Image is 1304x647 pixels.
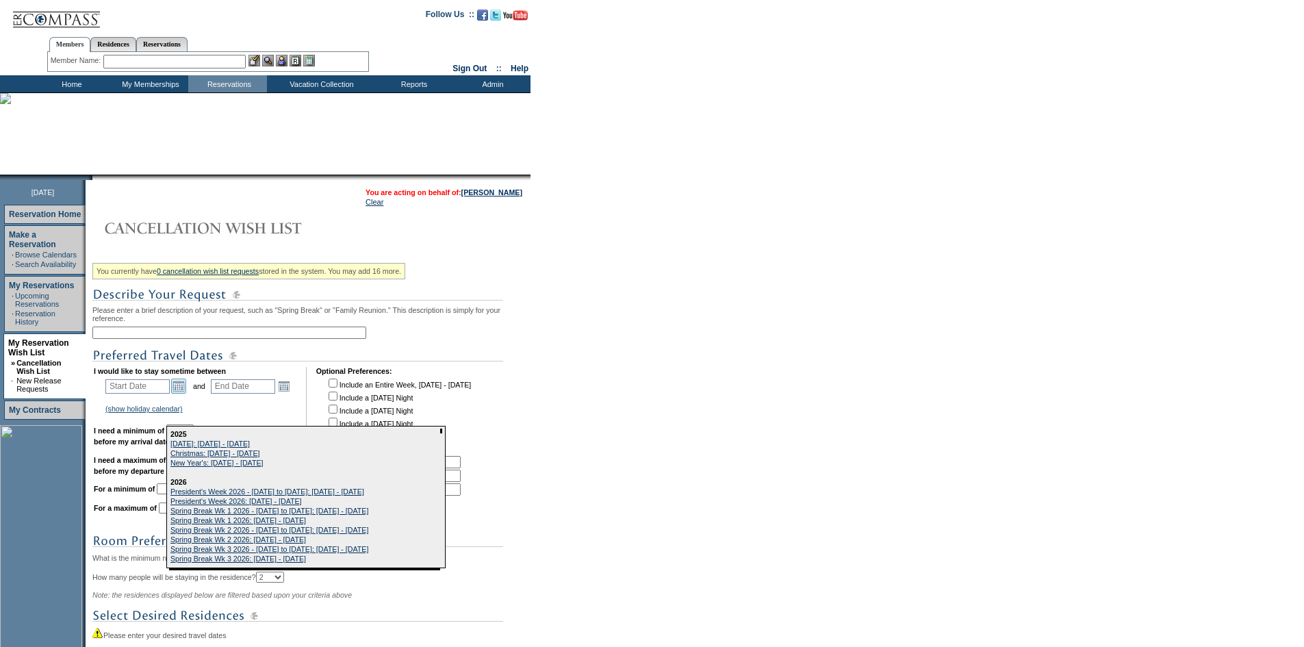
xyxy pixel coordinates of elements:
a: President's Week 2026: [DATE] - [DATE] [170,497,302,505]
a: Spring Break Wk 3 2026: [DATE] - [DATE] [170,555,306,563]
a: Search Availability [15,260,76,268]
a: Cancellation Wish List [16,359,61,375]
img: Cancellation Wish List [92,214,366,242]
td: · [12,292,14,308]
b: 2026 [170,478,187,486]
td: and [191,377,207,396]
b: For a maximum of [94,504,157,512]
img: subTtlRoomPreferences.gif [92,533,503,550]
a: Christmas: [DATE] - [DATE] [170,449,259,457]
span: [DATE] [31,188,55,196]
a: My Reservations [9,281,74,290]
a: [DATE]: [DATE] - [DATE] [170,440,250,448]
a: Clear [366,198,383,206]
td: Reports [373,75,452,92]
img: Follow us on Twitter [490,10,501,21]
img: b_edit.gif [248,55,260,66]
img: promoShadowLeftCorner.gif [88,175,92,180]
input: Date format: M/D/Y. Shortcut keys: [T] for Today. [UP] or [.] for Next Day. [DOWN] or [,] for Pre... [105,379,170,394]
a: (show holiday calendar) [105,405,183,413]
b: I need a maximum of [94,456,166,464]
img: Become our fan on Facebook [477,10,488,21]
a: Upcoming Reservations [15,292,59,308]
span: You are acting on behalf of: [366,188,522,196]
a: Spring Break Wk 1 2026: [DATE] - [DATE] [170,516,306,524]
a: Reservations [136,37,188,51]
b: » [11,359,15,367]
a: My Reservation Wish List [8,338,69,357]
a: Residences [90,37,136,51]
td: · [11,377,15,393]
img: Impersonate [276,55,287,66]
img: Reservations [290,55,301,66]
td: · [12,260,14,268]
a: [PERSON_NAME] [461,188,522,196]
img: icon_alert2.gif [92,627,103,638]
a: President's Week 2026 - [DATE] to [DATE]: [DATE] - [DATE] [170,487,364,496]
div: Please enter your desired travel dates [92,627,527,639]
a: Open the calendar popup. [171,379,186,394]
a: My Contracts [9,405,61,415]
b: For a minimum of [94,485,155,493]
a: Spring Break Wk 4 2026 - [DATE] to [DATE]: [DATE] - [DATE] [170,564,368,572]
td: Reservations [188,75,267,92]
td: My Memberships [110,75,188,92]
a: New Release Requests [16,377,61,393]
a: Subscribe to our YouTube Channel [503,14,528,22]
a: Reservation History [15,309,55,326]
a: Sign Out [452,64,487,73]
span: Note: the residences displayed below are filtered based upon your criteria above [92,591,352,599]
input: Date format: M/D/Y. Shortcut keys: [T] for Today. [UP] or [.] for Next Day. [DOWN] or [,] for Pre... [211,379,275,394]
td: Follow Us :: [426,8,474,25]
a: New Year's: [DATE] - [DATE] [170,459,263,467]
a: Follow us on Twitter [490,14,501,22]
a: Spring Break Wk 1 2026 - [DATE] to [DATE]: [DATE] - [DATE] [170,507,368,515]
a: Help [511,64,528,73]
a: Spring Break Wk 2 2026 - [DATE] to [DATE]: [DATE] - [DATE] [170,526,368,534]
td: Home [31,75,110,92]
a: Spring Break Wk 2 2026: [DATE] - [DATE] [170,535,306,544]
td: Vacation Collection [267,75,373,92]
td: Include an Entire Week, [DATE] - [DATE] Include a [DATE] Night Include a [DATE] Night Include a [... [326,377,471,437]
img: View [262,55,274,66]
a: Make a Reservation [9,230,56,249]
a: 0 cancellation wish list requests [157,267,259,275]
img: blank.gif [92,175,94,180]
span: :: [496,64,502,73]
a: Spring Break Wk 3 2026 - [DATE] to [DATE]: [DATE] - [DATE] [170,545,368,553]
td: · [12,309,14,326]
img: b_calculator.gif [303,55,315,66]
div: You currently have stored in the system. You may add 16 more. [92,263,405,279]
td: · [12,251,14,259]
b: 2025 [170,430,187,438]
a: Become our fan on Facebook [477,14,488,22]
b: I would like to stay sometime between [94,367,226,375]
a: Members [49,37,91,52]
img: Subscribe to our YouTube Channel [503,10,528,21]
b: Optional Preferences: [316,367,392,375]
a: Browse Calendars [15,251,77,259]
a: Reservation Home [9,210,81,219]
td: Admin [452,75,530,92]
div: Member Name: [51,55,103,66]
b: I need a minimum of [94,427,164,435]
a: Open the calendar popup. [277,379,292,394]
